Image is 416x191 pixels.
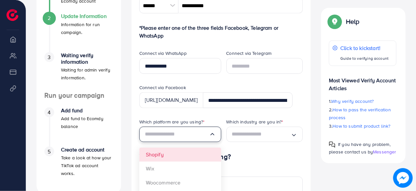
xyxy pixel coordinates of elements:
li: Update Information [37,13,121,52]
span: 3 [48,54,51,61]
label: Connect via Telegram [226,50,272,56]
p: Click to kickstart! [340,44,389,52]
p: *Please enter one of the three fields Facebook, Telegram or WhatsApp [139,24,303,40]
input: Search for option [232,129,291,139]
li: Shopify [139,148,221,162]
h4: Update Information [61,13,113,19]
h4: Which product you’re selling? [139,153,303,161]
li: Waiting verify information [37,52,121,91]
p: Take a look at how your TikTok ad account works. [61,154,113,177]
input: Search for option [145,129,209,139]
div: Search for option [139,127,221,142]
li: Create ad account [37,147,121,186]
label: Connect via Facebook [139,84,186,91]
h4: Create ad account [61,147,113,153]
p: 2. [329,106,396,121]
p: Waiting for admin verify information. [61,66,113,82]
img: logo [7,9,18,21]
span: Messenger [373,149,396,155]
p: 1. [329,97,396,105]
span: 5 [48,148,51,155]
label: Connect via WhatsApp [139,50,187,56]
h4: Run your campaign [37,91,121,100]
img: image [393,168,413,188]
img: Popup guide [329,16,341,27]
p: Guide to verifying account [340,55,389,62]
p: Add fund to Ecomdy balance [61,115,113,130]
div: Search for option [226,127,303,142]
p: Help [346,18,360,25]
p: Information for run campaign. [61,21,113,36]
span: Why verify account? [331,98,374,104]
span: If you have any problem, please contact us by [329,141,391,155]
p: Most Viewed Verify Account Articles [329,71,396,92]
span: 2 [48,14,51,22]
li: Wix [139,162,221,176]
p: 3. [329,122,396,130]
h4: Add fund [61,107,113,114]
span: 4 [48,109,51,116]
img: Popup guide [329,141,335,148]
li: Woocommerce [139,176,221,190]
span: How to submit product link? [333,123,391,129]
li: Add fund [37,107,121,147]
h4: Waiting verify information [61,52,113,65]
span: How to pass the verification process [329,106,391,121]
label: Which platform are you using? [139,119,205,125]
label: Which industry are you in? [226,119,284,125]
div: [URL][DOMAIN_NAME] [139,92,203,108]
